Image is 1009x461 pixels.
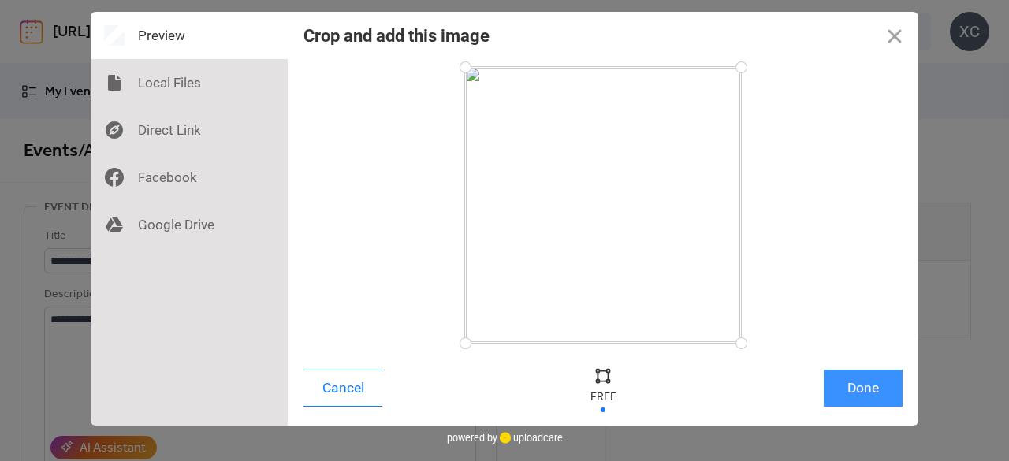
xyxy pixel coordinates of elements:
a: uploadcare [497,432,563,444]
button: Cancel [303,370,382,407]
div: powered by [447,426,563,449]
div: Facebook [91,154,288,201]
div: Preview [91,12,288,59]
div: Crop and add this image [303,26,490,46]
button: Close [871,12,918,59]
button: Done [824,370,903,407]
div: Local Files [91,59,288,106]
div: Google Drive [91,201,288,248]
div: Direct Link [91,106,288,154]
